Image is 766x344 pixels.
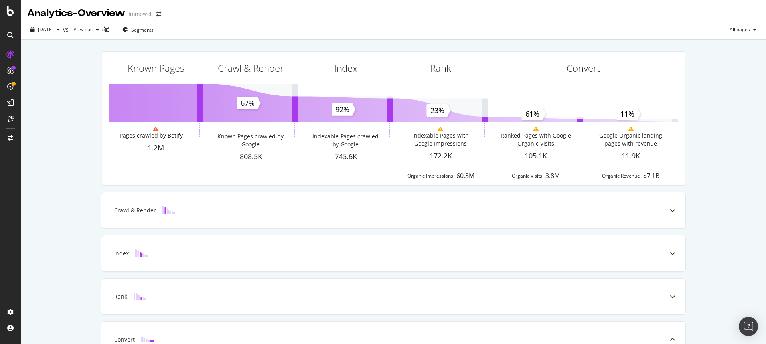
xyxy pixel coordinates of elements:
[405,132,476,148] div: Indexable Pages with Google Impressions
[334,61,357,75] div: Index
[114,206,156,214] div: Crawl & Render
[135,249,148,257] img: block-icon
[131,26,154,33] span: Segments
[156,11,161,17] div: arrow-right-arrow-left
[128,10,153,18] div: Immowelt
[38,26,53,33] span: 2025 Jul. 29th
[456,171,474,180] div: 60.3M
[162,206,175,214] img: block-icon
[218,61,284,75] div: Crawl & Render
[120,132,183,140] div: Pages crawled by Botify
[134,293,146,300] img: block-icon
[727,23,760,36] button: All pages
[114,249,129,257] div: Index
[119,23,157,36] button: Segments
[407,172,453,179] div: Organic Impressions
[430,61,451,75] div: Rank
[70,26,93,33] span: Previous
[128,61,184,75] div: Known Pages
[215,132,286,148] div: Known Pages crawled by Google
[114,293,127,301] div: Rank
[393,151,488,161] div: 172.2K
[298,152,393,162] div: 745.6K
[114,336,135,344] div: Convert
[739,317,758,336] div: Open Intercom Messenger
[203,152,298,162] div: 808.5K
[27,6,125,20] div: Analytics - Overview
[27,23,63,36] button: [DATE]
[63,26,70,34] span: vs
[141,336,154,343] img: block-icon
[70,23,102,36] button: Previous
[310,132,381,148] div: Indexable Pages crawled by Google
[109,143,203,153] div: 1.2M
[727,26,750,33] span: All pages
